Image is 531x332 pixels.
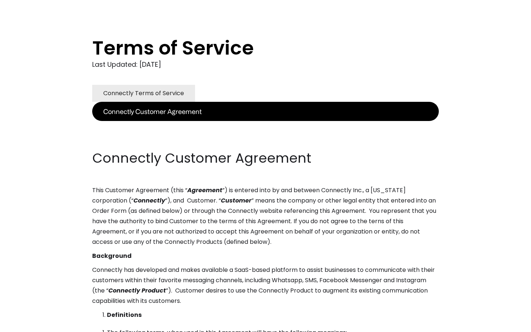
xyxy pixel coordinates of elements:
[187,186,222,194] em: Agreement
[108,286,166,295] em: Connectly Product
[92,265,439,306] p: Connectly has developed and makes available a SaaS-based platform to assist businesses to communi...
[133,196,165,205] em: Connectly
[92,185,439,247] p: This Customer Agreement (this “ ”) is entered into by and between Connectly Inc., a [US_STATE] co...
[92,37,409,59] h1: Terms of Service
[92,149,439,167] h2: Connectly Customer Agreement
[103,88,184,98] div: Connectly Terms of Service
[221,196,251,205] em: Customer
[92,121,439,131] p: ‍
[7,318,44,329] aside: Language selected: English
[92,252,132,260] strong: Background
[15,319,44,329] ul: Language list
[107,311,142,319] strong: Definitions
[92,59,439,70] div: Last Updated: [DATE]
[103,106,202,117] div: Connectly Customer Agreement
[92,135,439,145] p: ‍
